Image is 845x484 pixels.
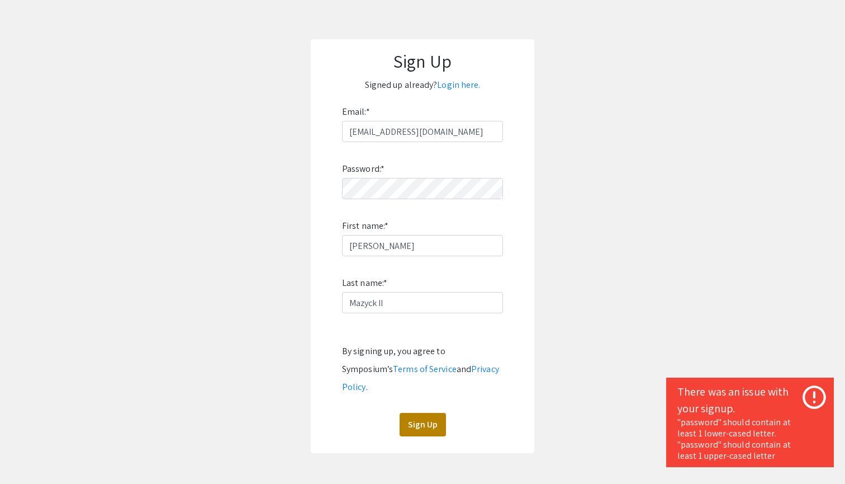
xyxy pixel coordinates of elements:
[8,434,48,476] iframe: Chat
[342,342,503,396] div: By signing up, you agree to Symposium’s and .
[342,103,370,121] label: Email:
[677,417,823,462] div: "password" should contain at least 1 lower-cased letter. "password" should contain at least 1 upp...
[342,274,387,292] label: Last name:
[342,160,384,178] label: Password:
[342,363,499,393] a: Privacy Policy
[342,217,388,235] label: First name:
[400,413,446,436] button: Sign Up
[437,79,480,91] a: Login here.
[322,76,523,94] p: Signed up already?
[677,383,823,417] div: There was an issue with your signup.
[322,50,523,72] h1: Sign Up
[393,363,457,375] a: Terms of Service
